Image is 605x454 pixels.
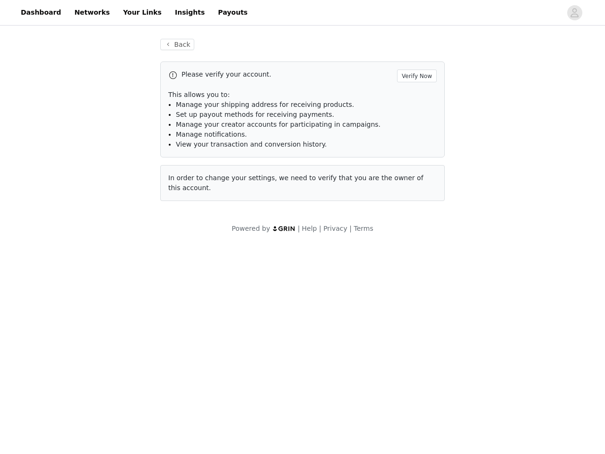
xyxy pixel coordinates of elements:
span: | [319,225,321,232]
span: Manage your creator accounts for participating in campaigns. [176,121,380,128]
button: Verify Now [397,70,437,82]
span: In order to change your settings, we need to verify that you are the owner of this account. [168,174,423,192]
p: This allows you to: [168,90,437,100]
img: logo [272,226,296,232]
a: Dashboard [15,2,67,23]
a: Networks [69,2,115,23]
span: Set up payout methods for receiving payments. [176,111,334,118]
a: Terms [354,225,373,232]
span: | [349,225,352,232]
a: Help [302,225,317,232]
div: avatar [570,5,579,20]
span: Manage notifications. [176,131,247,138]
span: View your transaction and conversion history. [176,140,327,148]
a: Insights [169,2,210,23]
a: Privacy [323,225,347,232]
button: Back [160,39,194,50]
span: Manage your shipping address for receiving products. [176,101,354,108]
a: Payouts [212,2,253,23]
p: Please verify your account. [181,70,393,79]
span: Powered by [232,225,270,232]
span: | [298,225,300,232]
a: Your Links [117,2,167,23]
